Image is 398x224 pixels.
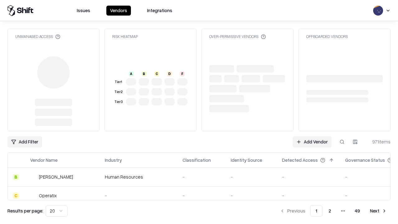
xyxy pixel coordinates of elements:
[113,79,123,85] div: Tier 1
[105,174,173,180] div: Human Resources
[167,71,172,76] div: D
[105,192,173,199] div: -
[7,136,42,147] button: Add Filter
[154,71,159,76] div: C
[276,205,391,217] nav: pagination
[39,192,57,199] div: Operatix
[105,157,122,163] div: Industry
[231,174,272,180] div: -
[345,157,385,163] div: Governance Status
[112,34,138,39] div: Risk Heatmap
[141,71,146,76] div: B
[183,192,221,199] div: -
[324,205,336,217] button: 2
[366,138,391,145] div: 971 items
[129,71,134,76] div: A
[180,71,185,76] div: F
[13,193,19,199] div: C
[39,174,73,180] div: [PERSON_NAME]
[13,174,19,180] div: B
[282,157,318,163] div: Detected Access
[143,6,176,16] button: Integrations
[366,205,391,217] button: Next
[7,208,43,214] p: Results per page:
[310,205,322,217] button: 1
[231,157,262,163] div: Identity Source
[183,157,211,163] div: Classification
[106,6,131,16] button: Vendors
[30,193,36,199] img: Operatix
[30,174,36,180] img: Deel
[231,192,272,199] div: -
[183,174,221,180] div: -
[209,34,266,39] div: Over-Permissive Vendors
[113,99,123,105] div: Tier 3
[30,157,58,163] div: Vendor Name
[282,192,335,199] div: -
[73,6,94,16] button: Issues
[113,89,123,95] div: Tier 2
[15,34,60,39] div: Unmanaged Access
[293,136,331,147] a: Add Vendor
[350,205,365,217] button: 49
[282,174,335,180] div: -
[306,34,348,39] div: Offboarded Vendors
